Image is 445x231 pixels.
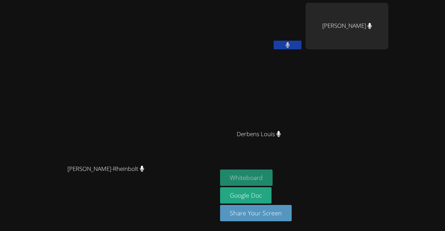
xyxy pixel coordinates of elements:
button: Whiteboard [220,170,273,186]
span: [PERSON_NAME]-Rheinbolt [67,164,144,174]
div: [PERSON_NAME] [306,3,388,49]
span: Derbens Louis [237,129,281,139]
a: Google Doc [220,187,272,204]
button: Share Your Screen [220,205,292,221]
